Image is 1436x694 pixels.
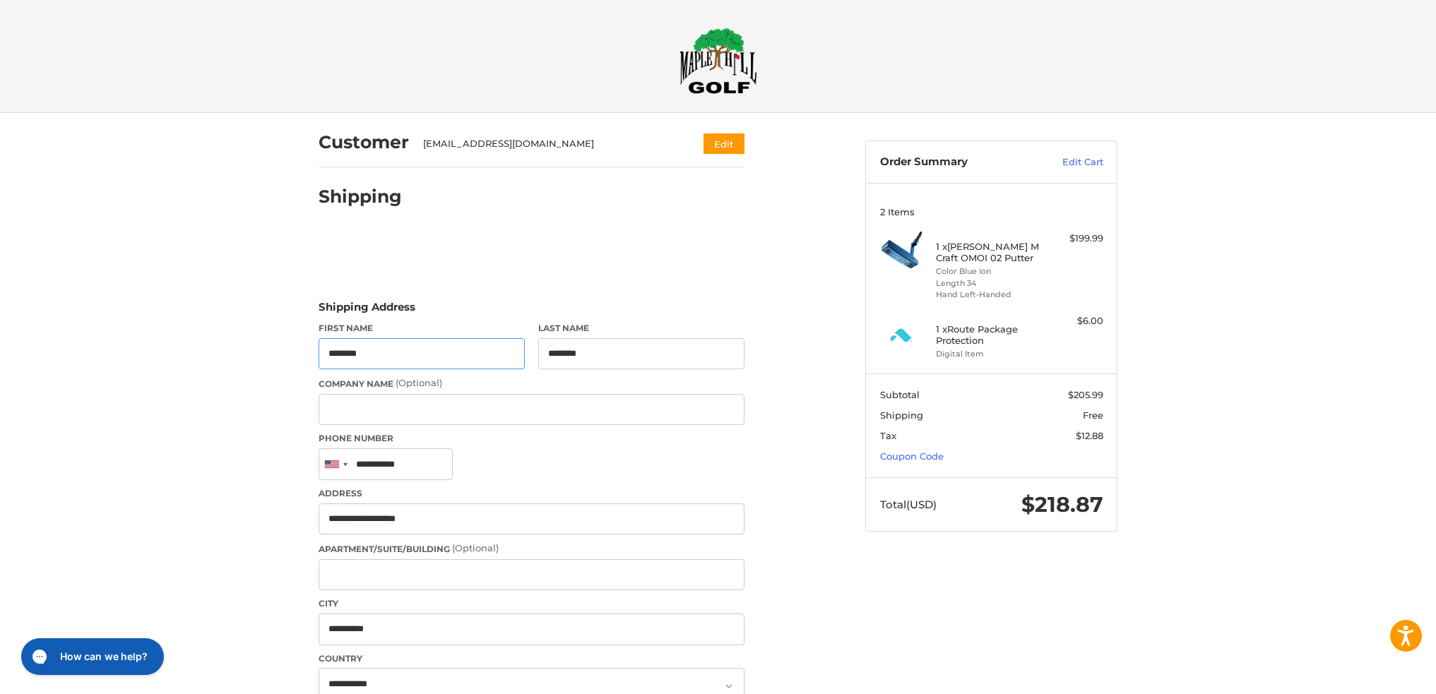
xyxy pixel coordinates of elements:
[936,241,1044,264] h4: 1 x [PERSON_NAME] M Craft OMOI 02 Putter
[880,450,944,462] a: Coupon Code
[680,28,757,94] img: Maple Hill Golf
[319,652,744,665] label: Country
[14,633,168,680] iframe: Gorgias live chat messenger
[936,323,1044,347] h4: 1 x Route Package Protection
[936,277,1044,289] li: Length 34
[880,155,1032,169] h3: Order Summary
[1068,389,1103,400] span: $205.99
[319,376,744,390] label: Company Name
[319,322,525,335] label: First Name
[319,131,409,153] h2: Customer
[1076,430,1103,441] span: $12.88
[1048,232,1103,246] div: $199.99
[396,377,442,388] small: (Optional)
[319,487,744,500] label: Address
[319,542,744,556] label: Apartment/Suite/Building
[1032,155,1103,169] a: Edit Cart
[880,498,937,511] span: Total (USD)
[1083,409,1103,421] span: Free
[1021,491,1103,517] span: $218.87
[936,348,1044,360] li: Digital Item
[319,597,744,610] label: City
[880,409,923,421] span: Shipping
[319,299,415,322] legend: Shipping Address
[452,542,499,554] small: (Optional)
[423,137,677,151] div: [EMAIL_ADDRESS][DOMAIN_NAME]
[704,133,744,154] button: Edit
[880,430,896,441] span: Tax
[319,186,402,208] h2: Shipping
[1048,314,1103,328] div: $6.00
[936,265,1044,277] li: Color Blue Ion
[319,432,744,445] label: Phone Number
[880,389,920,400] span: Subtotal
[936,289,1044,301] li: Hand Left-Handed
[538,322,744,335] label: Last Name
[319,449,352,479] div: United States: +1
[880,206,1103,217] h3: 2 Items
